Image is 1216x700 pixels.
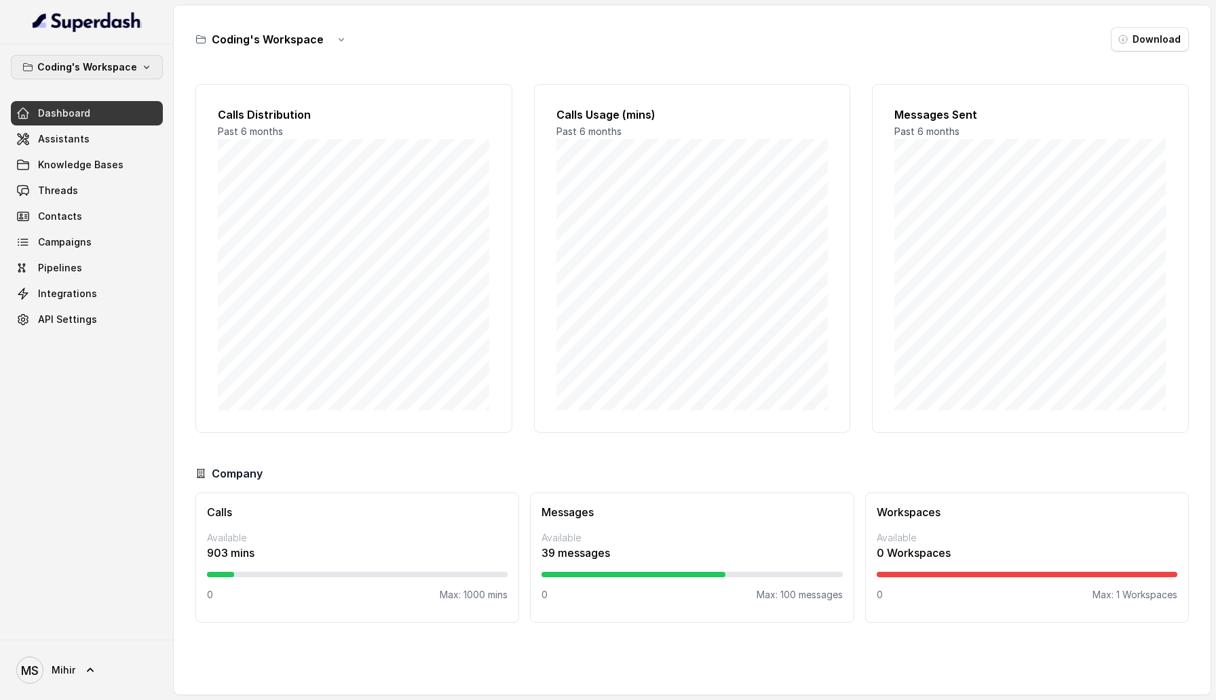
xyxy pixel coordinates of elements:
a: Campaigns [11,230,163,254]
span: Knowledge Bases [38,158,123,172]
h2: Calls Usage (mins) [556,106,829,123]
a: Integrations [11,281,163,306]
button: Coding's Workspace [11,55,163,79]
a: Assistants [11,127,163,151]
a: Pipelines [11,256,163,280]
h3: Company [212,465,263,482]
span: Threads [38,184,78,197]
p: 0 Workspaces [877,545,1177,561]
a: Contacts [11,204,163,229]
span: API Settings [38,313,97,326]
h3: Messages [541,504,842,520]
text: MS [21,663,39,678]
img: light.svg [33,11,142,33]
a: Knowledge Bases [11,153,163,177]
span: Mihir [52,663,75,677]
p: 0 [877,588,883,602]
span: Past 6 months [894,125,959,137]
a: API Settings [11,307,163,332]
h3: Coding's Workspace [212,31,324,47]
span: Assistants [38,132,90,146]
p: 39 messages [541,545,842,561]
span: Past 6 months [556,125,622,137]
h3: Calls [207,504,508,520]
p: 0 [207,588,213,602]
p: Max: 1000 mins [440,588,508,602]
p: 903 mins [207,545,508,561]
span: Integrations [38,287,97,300]
p: Coding's Workspace [37,59,137,75]
span: Campaigns [38,235,92,249]
p: Max: 100 messages [757,588,843,602]
h3: Workspaces [877,504,1177,520]
button: Download [1111,27,1189,52]
h2: Calls Distribution [218,106,490,123]
span: Dashboard [38,106,90,120]
p: Available [207,531,508,545]
span: Past 6 months [218,125,283,137]
a: Threads [11,178,163,203]
span: Pipelines [38,261,82,275]
p: Max: 1 Workspaces [1092,588,1177,602]
p: Available [541,531,842,545]
h2: Messages Sent [894,106,1166,123]
p: Available [877,531,1177,545]
a: Dashboard [11,101,163,125]
a: Mihir [11,651,163,689]
p: 0 [541,588,548,602]
span: Contacts [38,210,82,223]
